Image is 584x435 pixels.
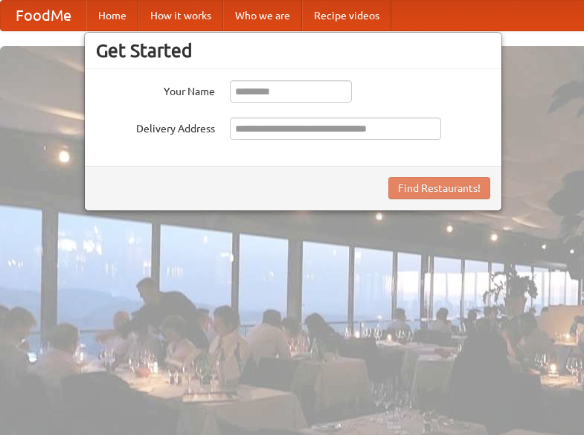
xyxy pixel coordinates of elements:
[223,1,302,30] a: Who we are
[86,1,138,30] a: Home
[1,1,86,30] a: FoodMe
[96,39,490,62] h3: Get Started
[138,1,223,30] a: How it works
[96,80,215,99] label: Your Name
[302,1,391,30] a: Recipe videos
[96,117,215,136] label: Delivery Address
[388,177,490,199] button: Find Restaurants!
